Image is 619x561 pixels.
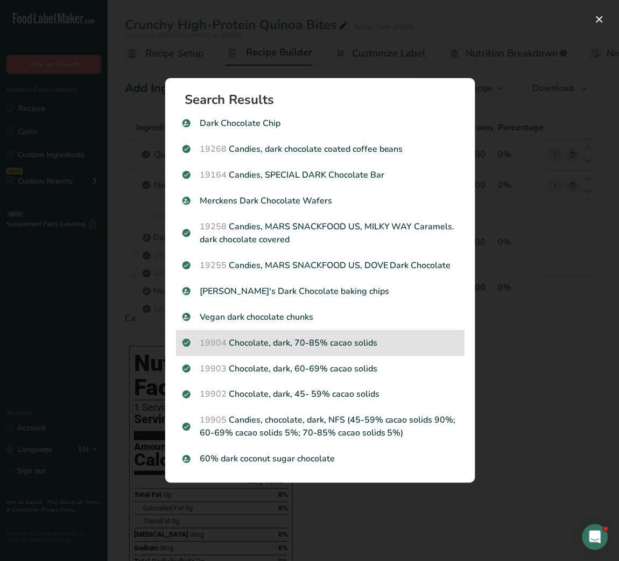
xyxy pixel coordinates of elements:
[182,169,458,181] p: Candies, SPECIAL DARK Chocolate Bar
[200,415,227,426] span: 19905
[200,169,227,181] span: 19164
[200,389,227,401] span: 19902
[182,414,458,440] p: Candies, chocolate, dark, NFS (45-59% cacao solids 90%; 60-69% cacao solids 5%; 70-85% cacao soli...
[182,453,458,466] p: 60% dark coconut sugar chocolate
[200,260,227,271] span: 19255
[182,311,458,324] p: Vegan dark chocolate chunks
[182,143,458,156] p: Candies, dark chocolate coated coffee beans
[182,220,458,246] p: Candies, MARS SNACKFOOD US, MILKY WAY Caramels. dark chocolate covered
[182,285,458,298] p: [PERSON_NAME]'s Dark Chocolate baking chips
[182,336,458,349] p: Chocolate, dark, 70-85% cacao solids
[182,259,458,272] p: Candies, MARS SNACKFOOD US, DOVE Dark Chocolate
[182,117,458,130] p: Dark Chocolate Chip
[182,362,458,375] p: Chocolate, dark, 60-69% cacao solids
[182,388,458,401] p: Chocolate, dark, 45- 59% cacao solids
[185,93,465,106] h1: Search Results
[200,337,227,349] span: 19904
[200,143,227,155] span: 19268
[582,524,608,550] iframe: Intercom live chat
[200,221,227,233] span: 19258
[200,363,227,375] span: 19903
[182,194,458,207] p: Merckens Dark Chocolate Wafers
